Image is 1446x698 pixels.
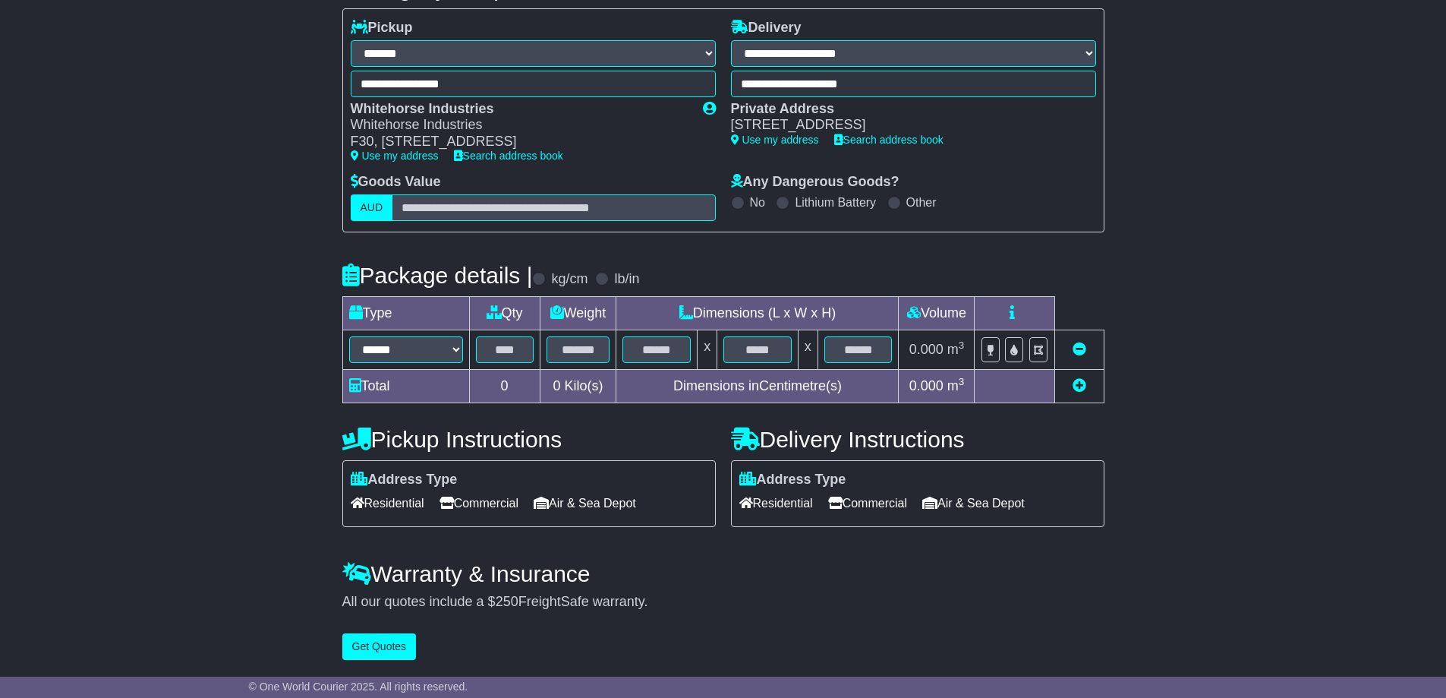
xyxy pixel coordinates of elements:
[469,296,540,330] td: Qty
[750,195,765,210] label: No
[731,117,1081,134] div: [STREET_ADDRESS]
[731,134,819,146] a: Use my address
[351,194,393,221] label: AUD
[351,134,688,150] div: F30, [STREET_ADDRESS]
[342,296,469,330] td: Type
[553,378,560,393] span: 0
[249,681,468,693] span: © One World Courier 2025. All rights reserved.
[731,20,802,36] label: Delivery
[906,195,937,210] label: Other
[351,101,688,118] div: Whitehorse Industries
[795,195,876,210] label: Lithium Battery
[540,296,616,330] td: Weight
[614,271,639,288] label: lb/in
[351,174,441,191] label: Goods Value
[616,369,899,403] td: Dimensions in Centimetre(s)
[909,342,944,357] span: 0.000
[899,296,975,330] td: Volume
[351,472,458,488] label: Address Type
[454,150,563,162] a: Search address book
[798,330,818,369] td: x
[342,369,469,403] td: Total
[731,101,1081,118] div: Private Address
[351,20,413,36] label: Pickup
[1073,342,1086,357] a: Remove this item
[959,340,965,351] sup: 3
[342,633,417,660] button: Get Quotes
[698,330,717,369] td: x
[739,491,813,515] span: Residential
[959,376,965,387] sup: 3
[828,491,907,515] span: Commercial
[947,342,965,357] span: m
[731,174,899,191] label: Any Dangerous Goods?
[1073,378,1086,393] a: Add new item
[834,134,944,146] a: Search address book
[496,594,518,609] span: 250
[351,491,424,515] span: Residential
[342,561,1104,586] h4: Warranty & Insurance
[534,491,636,515] span: Air & Sea Depot
[540,369,616,403] td: Kilo(s)
[739,472,846,488] label: Address Type
[342,263,533,288] h4: Package details |
[351,117,688,134] div: Whitehorse Industries
[909,378,944,393] span: 0.000
[342,427,716,452] h4: Pickup Instructions
[551,271,588,288] label: kg/cm
[731,427,1104,452] h4: Delivery Instructions
[439,491,518,515] span: Commercial
[947,378,965,393] span: m
[616,296,899,330] td: Dimensions (L x W x H)
[342,594,1104,611] div: All our quotes include a $ FreightSafe warranty.
[922,491,1025,515] span: Air & Sea Depot
[469,369,540,403] td: 0
[351,150,439,162] a: Use my address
